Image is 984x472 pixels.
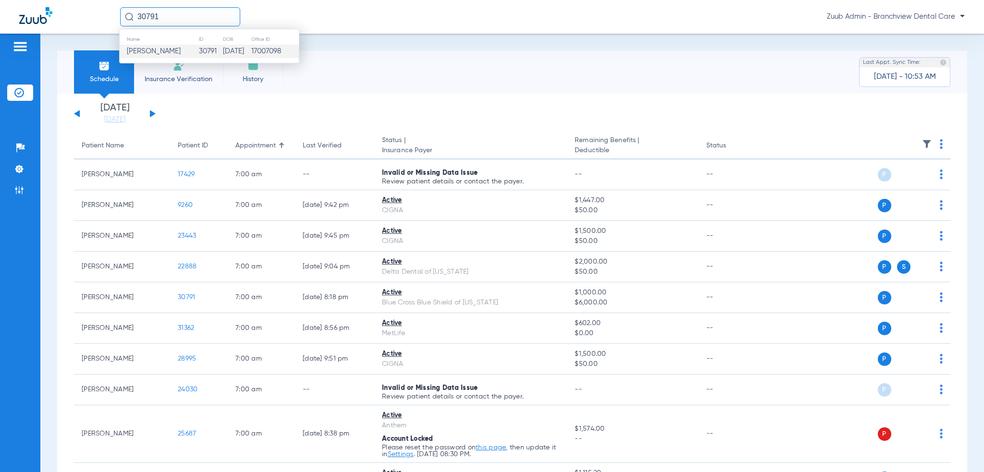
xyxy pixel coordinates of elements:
span: P [878,352,891,366]
a: this page [476,444,506,451]
th: Office ID [251,34,299,45]
td: [PERSON_NAME] [74,405,170,463]
div: Chat Widget [936,426,984,472]
td: [DATE] 9:51 PM [295,344,374,375]
td: -- [699,221,763,252]
div: Active [382,349,559,359]
span: Invalid or Missing Data Issue [382,169,478,176]
img: Search Icon [125,12,134,21]
td: -- [699,190,763,221]
img: Schedule [98,60,110,72]
span: $602.00 [575,318,691,328]
td: -- [699,159,763,190]
span: P [878,291,891,304]
img: last sync help info [940,59,947,66]
div: Active [382,195,559,206]
img: group-dot-blue.svg [940,354,943,363]
td: 7:00 AM [228,375,295,405]
img: group-dot-blue.svg [940,139,943,149]
div: Appointment [235,141,287,151]
div: CIGNA [382,236,559,246]
img: group-dot-blue.svg [940,200,943,210]
span: [DATE] - 10:53 AM [874,72,936,82]
span: $2,000.00 [575,257,691,267]
img: group-dot-blue.svg [940,385,943,394]
span: $50.00 [575,267,691,277]
td: -- [699,344,763,375]
img: Manual Insurance Verification [173,60,184,72]
td: -- [699,313,763,344]
span: Last Appt. Sync Time: [863,58,921,67]
span: P [878,260,891,274]
img: group-dot-blue.svg [940,292,943,302]
td: 7:00 AM [228,221,295,252]
span: $1,500.00 [575,349,691,359]
td: -- [295,375,374,405]
a: [DATE] [86,115,144,124]
span: -- [575,386,582,393]
span: Deductible [575,145,691,156]
span: Zuub Admin - Branchview Dental Care [827,12,965,22]
td: 7:00 AM [228,252,295,282]
td: [DATE] 8:38 PM [295,405,374,463]
p: Review patient details or contact the payer. [382,393,559,400]
span: $1,447.00 [575,195,691,206]
td: [PERSON_NAME] [74,190,170,221]
img: group-dot-blue.svg [940,323,943,333]
span: 22888 [178,263,197,270]
div: Delta Dental of [US_STATE] [382,267,559,277]
td: -- [699,375,763,405]
td: [PERSON_NAME] [74,375,170,405]
td: 17007098 [251,45,299,58]
span: 24030 [178,386,197,393]
span: $1,000.00 [575,288,691,298]
p: Please reset the password on , then update it in . [DATE] 08:30 PM. [382,444,559,458]
td: 7:00 AM [228,313,295,344]
img: History [247,60,259,72]
td: 7:00 AM [228,159,295,190]
span: 9260 [178,202,193,208]
th: DOB [222,34,251,45]
span: $1,500.00 [575,226,691,236]
span: $50.00 [575,359,691,369]
th: Remaining Benefits | [567,133,699,159]
input: Search for patients [120,7,240,26]
div: Active [382,411,559,421]
div: Active [382,226,559,236]
th: ID [198,34,222,45]
img: group-dot-blue.svg [940,231,943,241]
td: [DATE] 9:04 PM [295,252,374,282]
span: 25687 [178,430,196,437]
span: 31362 [178,325,194,331]
td: [PERSON_NAME] [74,313,170,344]
td: [DATE] 9:42 PM [295,190,374,221]
span: S [897,260,910,274]
div: Anthem [382,421,559,431]
span: Insurance Payer [382,145,559,156]
span: P [878,383,891,397]
span: Account Locked [382,436,433,442]
img: Zuub Logo [19,7,52,24]
div: CIGNA [382,359,559,369]
span: -- [575,171,582,178]
span: $50.00 [575,206,691,216]
span: $1,574.00 [575,424,691,434]
td: -- [699,252,763,282]
span: History [230,74,276,84]
img: filter.svg [922,139,932,149]
td: -- [699,282,763,313]
img: group-dot-blue.svg [940,262,943,271]
span: P [878,230,891,243]
td: [DATE] 9:45 PM [295,221,374,252]
td: 7:00 AM [228,344,295,375]
div: Active [382,288,559,298]
td: [PERSON_NAME] [74,344,170,375]
td: 7:00 AM [228,190,295,221]
div: Patient ID [178,141,208,151]
span: Invalid or Missing Data Issue [382,385,478,391]
td: -- [699,405,763,463]
span: P [878,322,891,335]
td: [DATE] 8:18 PM [295,282,374,313]
div: CIGNA [382,206,559,216]
span: [PERSON_NAME] [127,48,181,55]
